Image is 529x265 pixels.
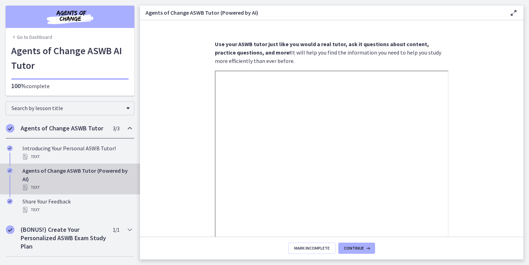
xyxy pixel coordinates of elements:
[21,124,106,132] h2: Agents of Change ASWB Tutor
[12,105,123,112] span: Search by lesson title
[146,8,498,17] h3: Agents of Change ASWB Tutor (Powered by AI)
[11,82,129,90] p: complete
[6,124,14,132] i: Completed
[21,225,106,251] h2: (BONUS!) Create Your Personalized ASWB Exam Study Plan
[11,43,129,73] h1: Agents of Change ASWB AI Tutor
[11,82,26,90] span: 100%
[294,245,330,251] span: Mark Incomplete
[7,168,13,173] i: Completed
[113,225,119,234] span: 1 / 1
[288,243,336,254] button: Mark Incomplete
[22,166,132,192] div: Agents of Change ASWB Tutor (Powered by AI)
[11,34,52,41] a: Go to Dashboard
[113,124,119,132] span: 3 / 3
[22,183,132,192] div: Text
[215,40,449,65] p: It will help you find the information you need to help you study more efficiently than ever before.
[22,144,132,161] div: Introducing Your Personal ASWB Tutor!
[344,245,364,251] span: Continue
[7,145,13,151] i: Completed
[6,101,134,115] div: Search by lesson title
[7,199,13,204] i: Completed
[338,243,375,254] button: Continue
[6,225,14,234] i: Completed
[22,206,132,214] div: Text
[22,197,132,214] div: Share Your Feedback
[215,41,352,48] strong: Use your ASWB tutor just like you would a real tutor, a
[28,8,112,25] img: Agents of Change
[22,152,132,161] div: Text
